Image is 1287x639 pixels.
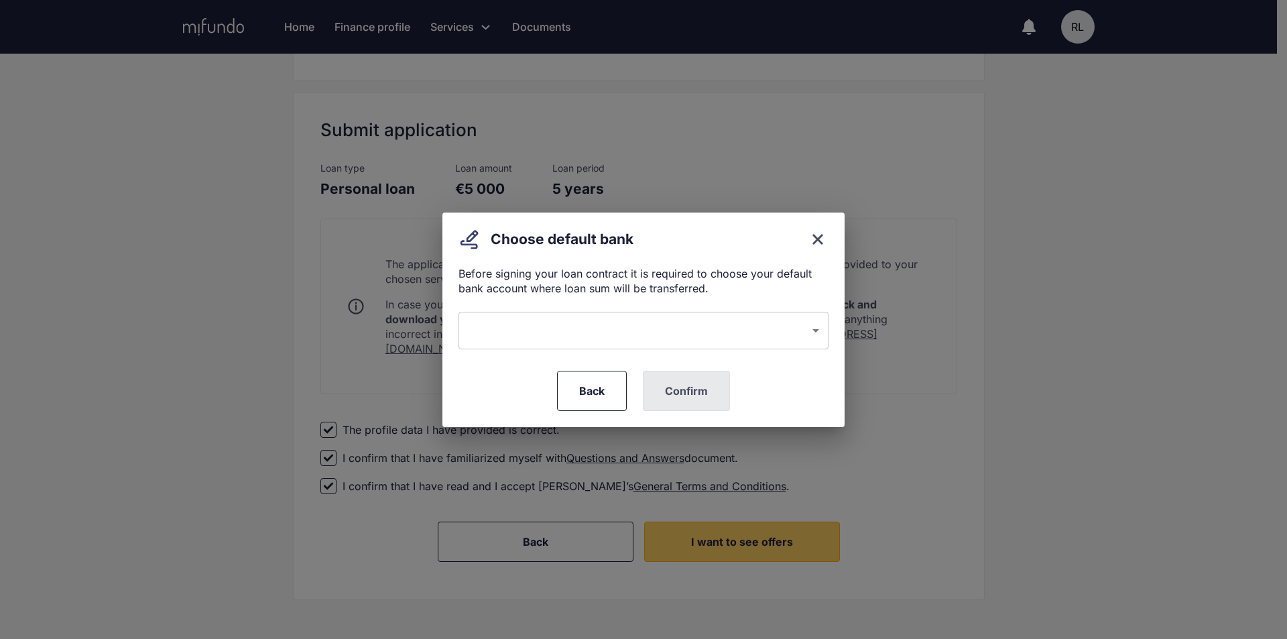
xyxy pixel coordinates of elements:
div: ​ [458,312,829,349]
div: Choose default bank [458,229,655,250]
button: Confirm [643,371,730,411]
button: Back [557,371,627,411]
span: Confirm [665,384,708,398]
div: Before signing your loan contract it is required to choose your default bank account where loan s... [458,266,829,296]
button: close [807,229,829,250]
span: Back [579,384,605,398]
